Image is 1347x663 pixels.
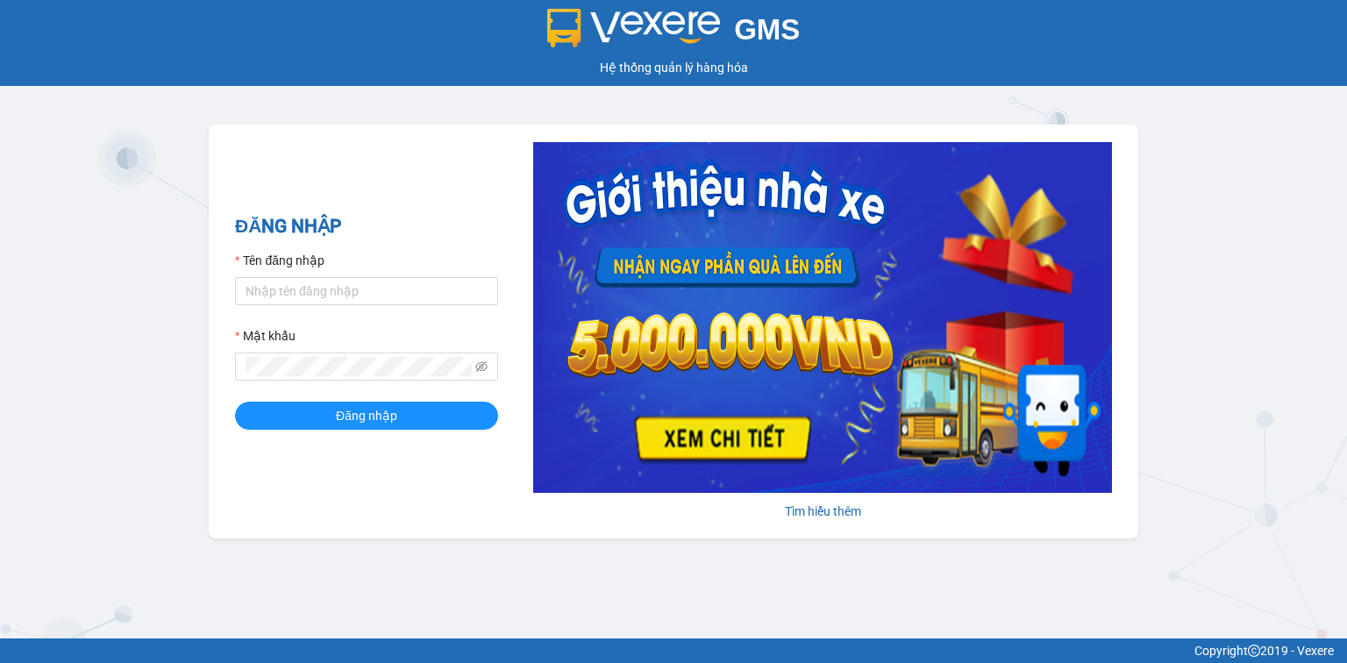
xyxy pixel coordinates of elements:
[336,406,397,425] span: Đăng nhập
[235,277,498,305] input: Tên đăng nhập
[246,357,472,376] input: Mật khẩu
[533,502,1112,521] div: Tìm hiểu thêm
[547,26,801,40] a: GMS
[235,251,324,270] label: Tên đăng nhập
[1248,645,1260,657] span: copyright
[4,58,1343,77] div: Hệ thống quản lý hàng hóa
[235,402,498,430] button: Đăng nhập
[547,9,721,47] img: logo 2
[734,13,800,46] span: GMS
[533,142,1112,493] img: banner-0
[13,641,1334,660] div: Copyright 2019 - Vexere
[235,212,498,241] h2: ĐĂNG NHẬP
[235,326,296,346] label: Mật khẩu
[475,360,488,373] span: eye-invisible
